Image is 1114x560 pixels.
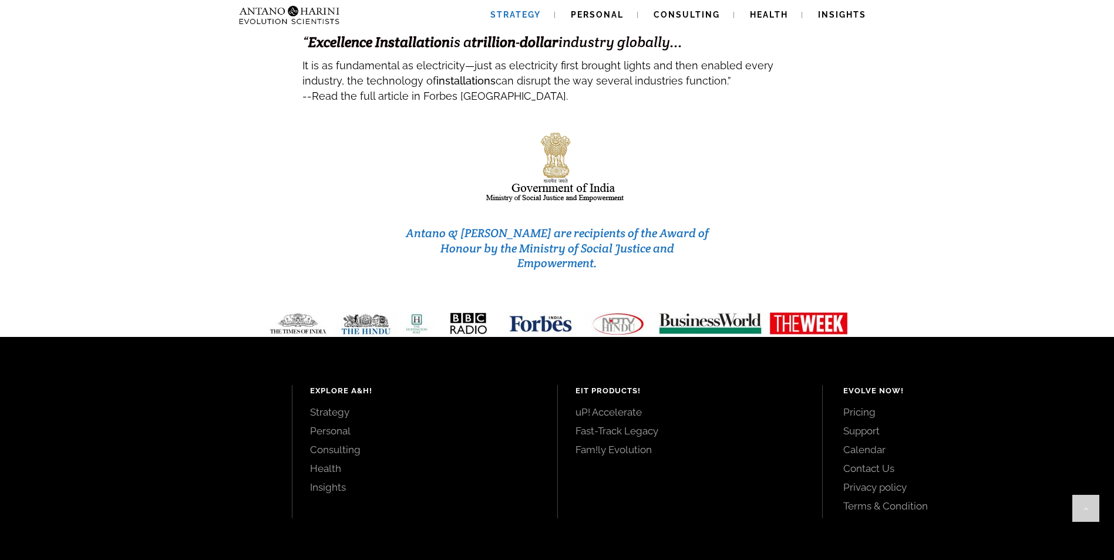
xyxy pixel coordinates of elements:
[436,75,496,87] strong: installations
[843,385,1088,397] h4: Evolve Now!
[843,443,1088,456] a: Calendar
[818,10,866,19] span: Insights
[310,406,540,419] a: Strategy
[575,443,805,456] a: Fam!ly Evolution
[310,443,540,456] a: Consulting
[843,406,1088,419] a: Pricing
[843,424,1088,437] a: Support
[843,462,1088,475] a: Contact Us
[472,33,516,51] strong: trillion
[575,406,805,419] a: uP! Accelerate
[485,129,630,205] img: india-logo1
[302,33,682,51] span: “ is a - industry globally...
[402,226,712,271] h3: Antano & [PERSON_NAME] are recipients of the Award of Honour by the Ministry of Social Justice an...
[302,59,773,87] span: It is as fundamental as electricity—just as electricity first brought lights and then enabled eve...
[310,424,540,437] a: Personal
[520,33,558,51] strong: dollar
[571,10,624,19] span: Personal
[257,312,858,336] img: Media-Strip
[310,462,540,475] a: Health
[750,10,788,19] span: Health
[490,10,541,19] span: Strategy
[310,481,540,494] a: Insights
[843,500,1088,512] a: Terms & Condition
[302,90,312,102] span: --
[308,33,450,51] strong: Excellence Installation
[575,424,805,437] a: Fast-Track Legacy
[843,481,1088,494] a: Privacy policy
[312,90,568,102] span: Read the full article in Forbes [GEOGRAPHIC_DATA].
[575,385,805,397] h4: EIT Products!
[312,83,568,104] a: Read the full article in Forbes [GEOGRAPHIC_DATA].
[654,10,720,19] span: Consulting
[310,385,540,397] h4: Explore A&H!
